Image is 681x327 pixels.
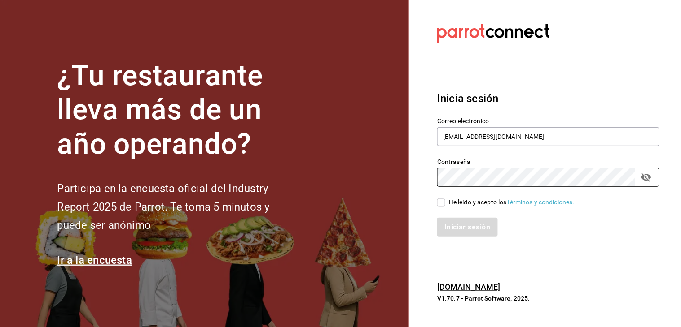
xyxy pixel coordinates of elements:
label: Correo electrónico [437,118,659,124]
button: passwordField [639,170,654,185]
p: V1.70.7 - Parrot Software, 2025. [437,294,659,303]
label: Contraseña [437,159,659,165]
a: Ir a la encuesta [57,254,132,267]
h2: Participa en la encuesta oficial del Industry Report 2025 de Parrot. Te toma 5 minutos y puede se... [57,180,299,234]
div: He leído y acepto los [449,198,575,207]
a: Términos y condiciones. [507,198,575,206]
h1: ¿Tu restaurante lleva más de un año operando? [57,59,299,162]
input: Ingresa tu correo electrónico [437,127,659,146]
a: [DOMAIN_NAME] [437,282,501,292]
h3: Inicia sesión [437,90,659,107]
